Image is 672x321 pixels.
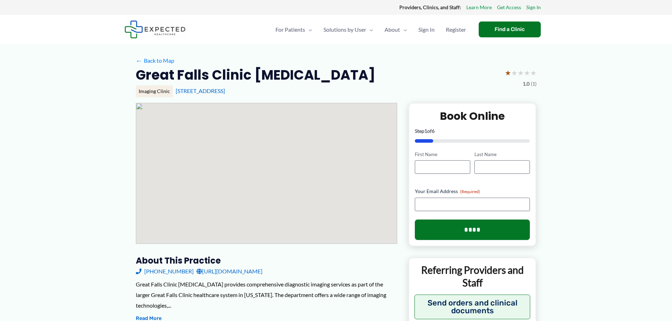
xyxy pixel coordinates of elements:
a: AboutMenu Toggle [379,17,413,42]
nav: Primary Site Navigation [270,17,472,42]
button: Send orders and clinical documents [414,295,531,319]
span: ★ [511,66,517,79]
a: ←Back to Map [136,55,174,66]
strong: Providers, Clinics, and Staff: [399,4,461,10]
div: Imaging Clinic [136,85,173,97]
span: Menu Toggle [400,17,407,42]
h2: Great Falls Clinic [MEDICAL_DATA] [136,66,375,84]
a: Sign In [526,3,541,12]
span: ★ [524,66,530,79]
a: Learn More [466,3,492,12]
h3: About this practice [136,255,397,266]
p: Step of [415,129,530,134]
span: (1) [531,79,537,88]
span: ★ [530,66,537,79]
a: Register [440,17,472,42]
span: ★ [517,66,524,79]
span: ← [136,57,143,64]
span: About [385,17,400,42]
span: Sign In [418,17,435,42]
span: Register [446,17,466,42]
span: Menu Toggle [305,17,312,42]
h2: Book Online [415,109,530,123]
a: Solutions by UserMenu Toggle [318,17,379,42]
a: [PHONE_NUMBER] [136,266,194,277]
img: Expected Healthcare Logo - side, dark font, small [125,20,186,38]
a: For PatientsMenu Toggle [270,17,318,42]
span: 6 [432,128,435,134]
a: Get Access [497,3,521,12]
span: 1 [424,128,427,134]
div: Great Falls Clinic [MEDICAL_DATA] provides comprehensive diagnostic imaging services as part of t... [136,279,397,310]
span: For Patients [276,17,305,42]
span: Menu Toggle [366,17,373,42]
a: [STREET_ADDRESS] [176,87,225,94]
label: Last Name [474,151,530,158]
a: [URL][DOMAIN_NAME] [196,266,262,277]
a: Sign In [413,17,440,42]
span: ★ [505,66,511,79]
label: Your Email Address [415,188,530,195]
span: 1.0 [523,79,529,88]
span: (Required) [460,189,480,194]
span: Solutions by User [323,17,366,42]
a: Find a Clinic [479,21,541,37]
p: Referring Providers and Staff [414,264,531,289]
label: First Name [415,151,470,158]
